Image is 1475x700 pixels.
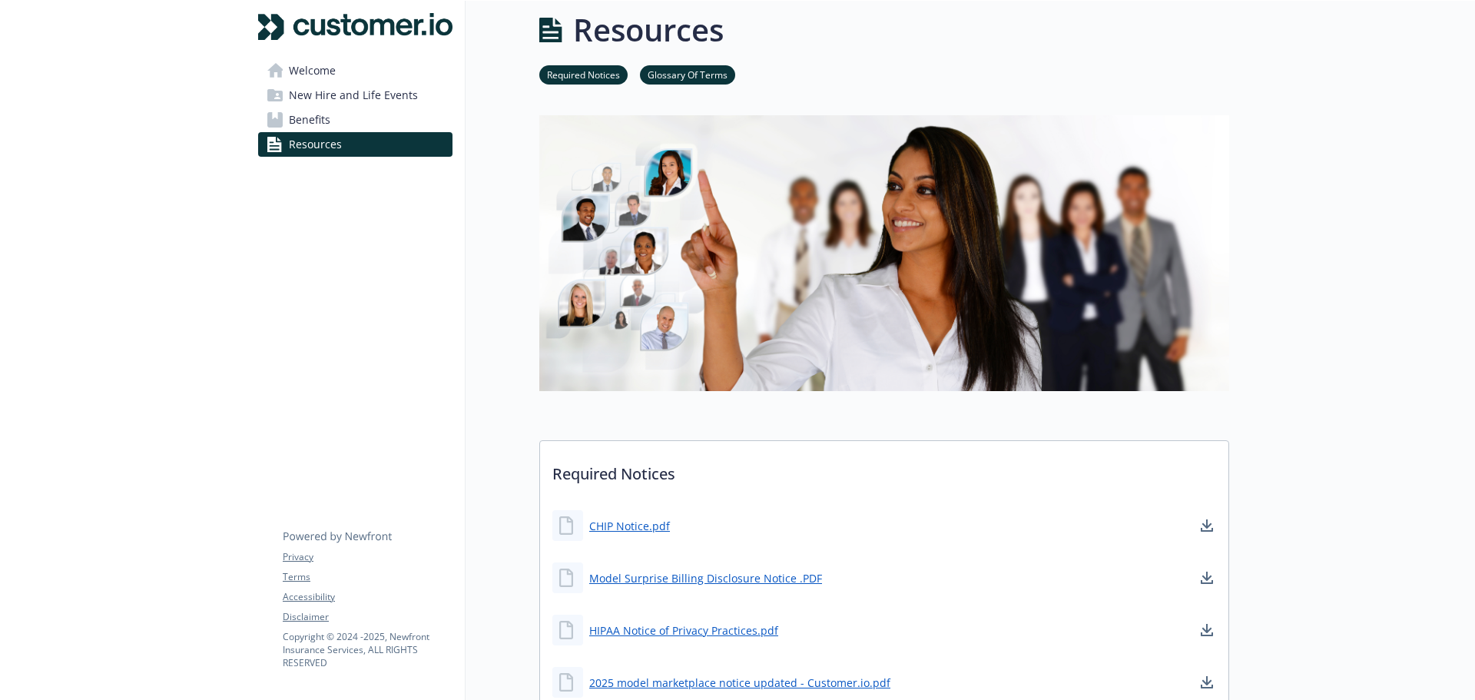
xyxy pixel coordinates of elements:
a: download document [1198,516,1216,535]
span: Resources [289,132,342,157]
p: Copyright © 2024 - 2025 , Newfront Insurance Services, ALL RIGHTS RESERVED [283,630,452,669]
a: Required Notices [539,67,628,81]
a: HIPAA Notice of Privacy Practices.pdf [589,622,778,639]
a: Model Surprise Billing Disclosure Notice .PDF [589,570,822,586]
span: Benefits [289,108,330,132]
a: Resources [258,132,452,157]
a: Disclaimer [283,610,452,624]
p: Required Notices [540,441,1228,498]
a: Glossary Of Terms [640,67,735,81]
a: Accessibility [283,590,452,604]
a: Terms [283,570,452,584]
h1: Resources [573,7,724,53]
img: resources page banner [539,115,1229,391]
span: New Hire and Life Events [289,83,418,108]
a: Benefits [258,108,452,132]
a: Privacy [283,550,452,564]
a: download document [1198,673,1216,692]
a: download document [1198,621,1216,639]
a: New Hire and Life Events [258,83,452,108]
a: CHIP Notice.pdf [589,518,670,534]
a: download document [1198,569,1216,587]
a: 2025 model marketplace notice updated - Customer.io.pdf [589,675,890,691]
a: Welcome [258,58,452,83]
span: Welcome [289,58,336,83]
